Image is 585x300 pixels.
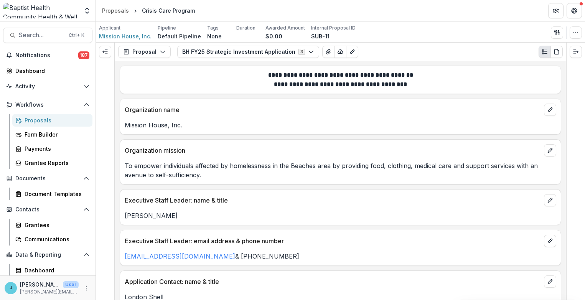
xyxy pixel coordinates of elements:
[12,142,92,155] a: Payments
[570,46,582,58] button: Expand right
[125,277,541,286] p: Application Contact: name & title
[99,32,152,40] a: Mission House, Inc.
[567,3,582,18] button: Get Help
[265,25,305,31] p: Awarded Amount
[67,31,86,40] div: Ctrl + K
[3,28,92,43] button: Search...
[15,67,86,75] div: Dashboard
[544,104,556,116] button: edit
[236,25,255,31] p: Duration
[125,196,541,205] p: Executive Staff Leader: name & title
[125,161,556,180] p: To empower individuals affected by homelessness in the Beaches area by providing food, clothing, ...
[550,46,563,58] button: PDF view
[99,5,198,16] nav: breadcrumb
[346,46,358,58] button: Edit as form
[25,266,86,274] div: Dashboard
[25,145,86,153] div: Payments
[3,3,79,18] img: Baptist Health Community Health & Well Being logo
[544,144,556,157] button: edit
[125,120,556,130] p: Mission House, Inc.
[548,3,564,18] button: Partners
[25,130,86,138] div: Form Builder
[3,64,92,77] a: Dashboard
[3,80,92,92] button: Open Activity
[322,46,335,58] button: View Attached Files
[82,3,92,18] button: Open entity switcher
[19,31,64,39] span: Search...
[265,32,282,40] p: $0.00
[177,46,319,58] button: BH FY25 Strategic Investment Application3
[99,5,132,16] a: Proposals
[12,128,92,141] a: Form Builder
[118,46,171,58] button: Proposal
[207,25,219,31] p: Tags
[12,233,92,246] a: Communications
[12,264,92,277] a: Dashboard
[99,25,120,31] p: Applicant
[20,288,79,295] p: [PERSON_NAME][EMAIL_ADDRESS][PERSON_NAME][DOMAIN_NAME]
[125,211,556,220] p: [PERSON_NAME]
[25,221,86,229] div: Grantees
[63,281,79,288] p: User
[3,172,92,185] button: Open Documents
[125,236,541,246] p: Executive Staff Leader: email address & phone number
[125,252,556,261] p: & [PHONE_NUMBER]
[311,32,330,40] p: SUB-11
[125,146,541,155] p: Organization mission
[25,235,86,243] div: Communications
[3,203,92,216] button: Open Contacts
[207,32,222,40] p: None
[78,51,89,59] span: 187
[25,159,86,167] div: Grantee Reports
[15,52,78,59] span: Notifications
[158,25,176,31] p: Pipeline
[3,249,92,261] button: Open Data & Reporting
[125,252,235,260] a: [EMAIL_ADDRESS][DOMAIN_NAME]
[544,194,556,206] button: edit
[12,188,92,200] a: Document Templates
[544,275,556,288] button: edit
[539,46,551,58] button: Plaintext view
[82,284,91,293] button: More
[12,114,92,127] a: Proposals
[10,285,12,290] div: Jennifer
[12,157,92,169] a: Grantee Reports
[3,49,92,61] button: Notifications187
[99,46,111,58] button: Expand left
[544,235,556,247] button: edit
[15,83,80,90] span: Activity
[15,102,80,108] span: Workflows
[15,206,80,213] span: Contacts
[15,252,80,258] span: Data & Reporting
[125,105,541,114] p: Organization name
[25,116,86,124] div: Proposals
[158,32,201,40] p: Default Pipeline
[102,7,129,15] div: Proposals
[15,175,80,182] span: Documents
[3,99,92,111] button: Open Workflows
[311,25,356,31] p: Internal Proposal ID
[20,280,60,288] p: [PERSON_NAME]
[142,7,195,15] div: Crisis Care Program
[25,190,86,198] div: Document Templates
[12,219,92,231] a: Grantees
